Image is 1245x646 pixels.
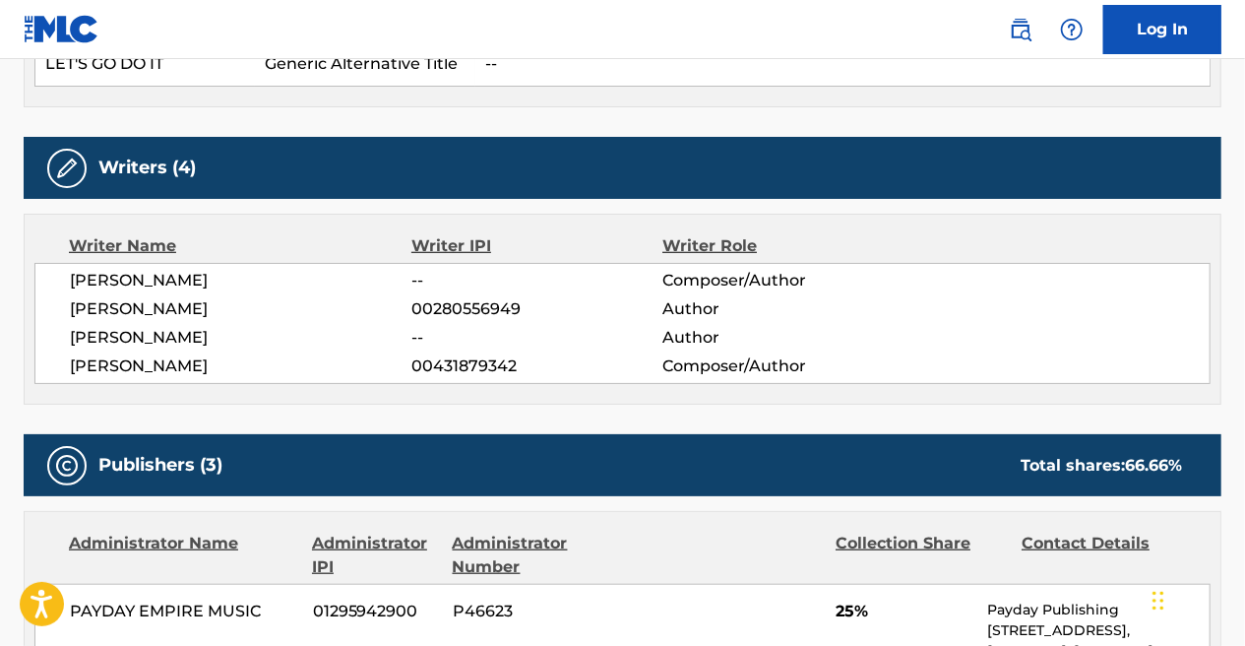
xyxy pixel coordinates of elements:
span: P46623 [453,600,624,623]
span: -- [411,269,662,292]
span: Author [662,297,891,321]
a: Public Search [1001,10,1040,49]
div: Administrator Name [69,532,297,579]
div: Writer Role [662,234,891,258]
span: [PERSON_NAME] [70,355,411,378]
td: Generic Alternative Title [255,42,475,87]
h5: Publishers (3) [98,454,222,477]
div: Collection Share [836,532,1007,579]
div: Writer IPI [411,234,662,258]
img: Publishers [55,454,79,478]
span: 01295942900 [313,600,438,623]
span: [PERSON_NAME] [70,326,411,350]
img: Writers [55,157,79,180]
span: 00431879342 [411,355,662,378]
span: [PERSON_NAME] [70,297,411,321]
p: Payday Publishing [987,600,1210,620]
div: Administrator Number [453,532,624,579]
p: [STREET_ADDRESS], [987,620,1210,641]
span: Composer/Author [662,355,891,378]
td: -- [475,42,1210,87]
span: 66.66 % [1125,456,1182,475]
span: [PERSON_NAME] [70,269,411,292]
span: 25% [836,600,972,623]
div: Help [1052,10,1091,49]
img: help [1060,18,1084,41]
iframe: Chat Widget [1147,551,1245,646]
span: PAYDAY EMPIRE MUSIC [70,600,298,623]
div: Writer Name [69,234,411,258]
div: Total shares: [1021,454,1182,478]
span: 00280556949 [411,297,662,321]
div: Drag [1152,571,1164,630]
img: MLC Logo [24,15,99,43]
div: Contact Details [1022,532,1193,579]
span: Composer/Author [662,269,891,292]
td: LET'S GO DO IT [35,42,256,87]
img: search [1009,18,1032,41]
div: Administrator IPI [312,532,438,579]
span: Author [662,326,891,350]
span: -- [411,326,662,350]
h5: Writers (4) [98,157,196,179]
a: Log In [1103,5,1221,54]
